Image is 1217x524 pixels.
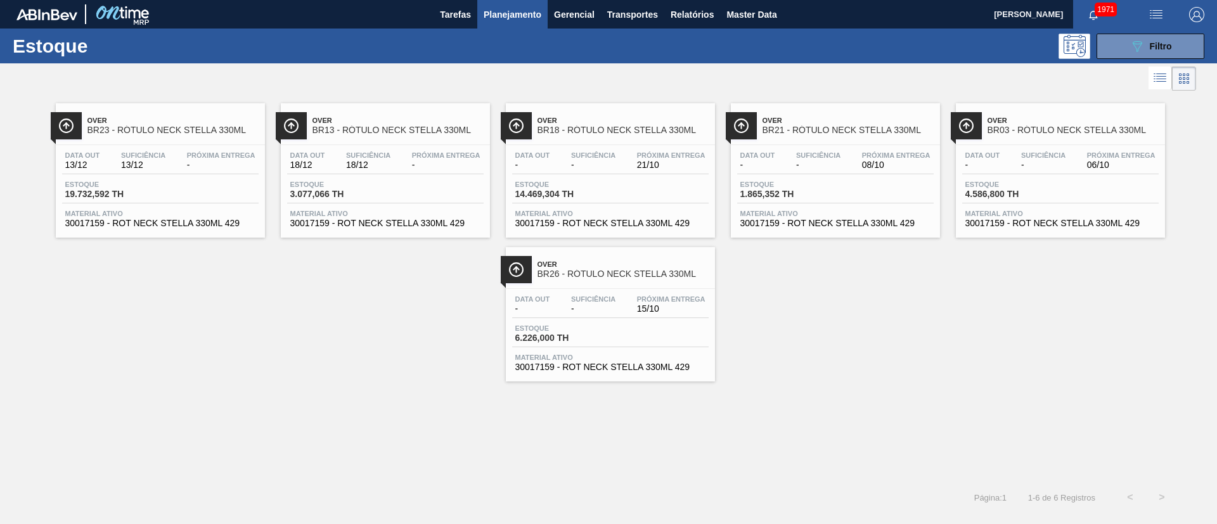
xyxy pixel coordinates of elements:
span: - [515,304,550,314]
span: Data out [740,151,775,159]
span: Estoque [515,324,604,332]
img: Ícone [283,118,299,134]
span: Suficiência [1021,151,1066,159]
span: 6.226,000 TH [515,333,604,343]
span: Suficiência [121,151,165,159]
span: Suficiência [796,151,840,159]
span: 08/10 [862,160,930,170]
span: Data out [290,151,325,159]
span: Estoque [515,181,604,188]
span: Página : 1 [974,493,1007,502]
span: Material ativo [515,210,705,217]
span: Over [538,117,709,124]
h1: Estoque [13,39,202,53]
span: 30017159 - ROT NECK STELLA 330ML 429 [515,219,705,228]
span: 18/12 [290,160,325,170]
img: Ícone [508,262,524,278]
span: Over [312,117,484,124]
div: Pogramando: nenhum usuário selecionado [1059,34,1090,59]
span: BR21 - RÓTULO NECK STELLA 330ML [763,125,934,135]
button: Notificações [1073,6,1114,23]
span: Transportes [607,7,658,22]
span: 06/10 [1087,160,1156,170]
a: ÍconeOverBR21 - RÓTULO NECK STELLA 330MLData out-Suficiência-Próxima Entrega08/10Estoque1.865,352... [721,94,946,238]
span: Material ativo [965,210,1156,217]
span: Data out [965,151,1000,159]
img: TNhmsLtSVTkK8tSr43FrP2fwEKptu5GPRR3wAAAABJRU5ErkJggg== [16,9,77,20]
a: ÍconeOverBR03 - RÓTULO NECK STELLA 330MLData out-Suficiência-Próxima Entrega06/10Estoque4.586,800... [946,94,1171,238]
span: Próxima Entrega [637,151,705,159]
span: 30017159 - ROT NECK STELLA 330ML 429 [965,219,1156,228]
span: Próxima Entrega [412,151,480,159]
span: 3.077,066 TH [290,189,379,199]
span: BR26 - RÓTULO NECK STELLA 330ML [538,269,709,279]
button: > [1146,482,1178,513]
span: Estoque [965,181,1054,188]
span: Suficiência [571,295,615,303]
span: Relatórios [671,7,714,22]
span: Suficiência [571,151,615,159]
a: ÍconeOverBR18 - RÓTULO NECK STELLA 330MLData out-Suficiência-Próxima Entrega21/10Estoque14.469,30... [496,94,721,238]
span: Estoque [65,181,154,188]
span: Estoque [740,181,829,188]
span: Tarefas [440,7,471,22]
button: Filtro [1097,34,1204,59]
span: 15/10 [637,304,705,314]
span: - [412,160,480,170]
div: Visão em Cards [1172,67,1196,91]
span: Material ativo [290,210,480,217]
span: 1971 [1095,3,1117,16]
img: Ícone [58,118,74,134]
span: Data out [515,295,550,303]
span: BR18 - RÓTULO NECK STELLA 330ML [538,125,709,135]
span: BR03 - RÓTULO NECK STELLA 330ML [988,125,1159,135]
span: Data out [515,151,550,159]
span: 19.732,592 TH [65,189,154,199]
span: Próxima Entrega [637,295,705,303]
span: 18/12 [346,160,390,170]
span: Suficiência [346,151,390,159]
span: Material ativo [65,210,255,217]
div: Visão em Lista [1149,67,1172,91]
span: 14.469,304 TH [515,189,604,199]
img: userActions [1149,7,1164,22]
span: 13/12 [65,160,100,170]
span: Próxima Entrega [862,151,930,159]
span: - [740,160,775,170]
span: Over [988,117,1159,124]
span: Master Data [726,7,776,22]
span: Próxima Entrega [187,151,255,159]
span: 30017159 - ROT NECK STELLA 330ML 429 [65,219,255,228]
button: < [1114,482,1146,513]
span: Filtro [1150,41,1172,51]
span: 30017159 - ROT NECK STELLA 330ML 429 [515,362,705,372]
span: Gerencial [554,7,595,22]
span: 13/12 [121,160,165,170]
span: Over [538,260,709,268]
span: - [965,160,1000,170]
img: Ícone [733,118,749,134]
span: Over [87,117,259,124]
span: Over [763,117,934,124]
span: Próxima Entrega [1087,151,1156,159]
span: - [796,160,840,170]
a: ÍconeOverBR13 - RÓTULO NECK STELLA 330MLData out18/12Suficiência18/12Próxima Entrega-Estoque3.077... [271,94,496,238]
span: 4.586,800 TH [965,189,1054,199]
span: Material ativo [740,210,930,217]
span: - [1021,160,1066,170]
span: Estoque [290,181,379,188]
span: Material ativo [515,354,705,361]
span: - [187,160,255,170]
span: - [571,160,615,170]
img: Ícone [958,118,974,134]
img: Logout [1189,7,1204,22]
a: ÍconeOverBR26 - RÓTULO NECK STELLA 330MLData out-Suficiência-Próxima Entrega15/10Estoque6.226,000... [496,238,721,381]
span: - [571,304,615,314]
span: BR13 - RÓTULO NECK STELLA 330ML [312,125,484,135]
span: 30017159 - ROT NECK STELLA 330ML 429 [290,219,480,228]
span: - [515,160,550,170]
a: ÍconeOverBR23 - RÓTULO NECK STELLA 330MLData out13/12Suficiência13/12Próxima Entrega-Estoque19.73... [46,94,271,238]
span: Data out [65,151,100,159]
span: BR23 - RÓTULO NECK STELLA 330ML [87,125,259,135]
span: 30017159 - ROT NECK STELLA 330ML 429 [740,219,930,228]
